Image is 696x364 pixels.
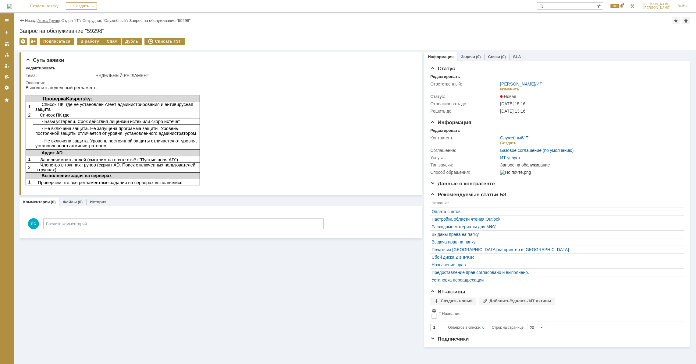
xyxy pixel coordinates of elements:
span: Проверка : [17,11,67,16]
div: Контрагент: [430,135,499,140]
a: Установка переадресации [431,278,680,282]
div: Добавить в избранное [672,17,680,24]
span: Рекомендуемые статьи БЗ [430,192,506,198]
span: 1 [2,19,5,24]
div: Создать [66,2,97,10]
a: Печать из [GEOGRAPHIC_DATA] на принтер в [GEOGRAPHIC_DATA] [431,247,680,252]
img: По почте.png [500,170,531,175]
div: Удалить [20,38,27,45]
span: Заполняемость полей (смотрим на почте отчёт "Пустые поля AD") [10,72,152,77]
a: Задачи [461,54,475,59]
span: Данные о контрагенте [430,181,495,187]
div: / [82,18,129,23]
a: SLA [513,54,521,59]
div: Способ обращения: [430,170,499,175]
span: ЯС [28,218,39,229]
span: Информация [430,120,471,125]
a: IT [524,135,528,140]
div: (0) [51,200,56,204]
a: Сотрудник "Служебный" [82,18,127,23]
div: (0) [501,54,506,59]
a: Мои согласования [2,72,12,82]
th: Название [430,200,681,208]
span: Выполнение задач на серверах [16,88,86,93]
span: 2 [2,80,5,85]
a: Настройка области чтения Outlook [431,217,680,222]
i: Строк на странице: [448,324,524,331]
a: Заявки в моей ответственности [2,50,12,60]
div: | [36,18,37,23]
div: / [37,18,62,23]
div: Ответственный: [430,82,499,86]
span: Проверяем что все регламентные задания на серверах выполнялись [10,95,157,100]
span: - Не включена защита. Уровень постоянной защиты отличается от уровня, установленного администратором [10,53,171,63]
span: ИТ-активы [430,289,465,295]
a: Связи [488,54,500,59]
span: [PERSON_NAME] [643,6,670,10]
a: Предоставление прав согласовано и выполнено. [431,270,680,275]
span: 1 [2,72,5,76]
a: Создать заявку [2,28,12,38]
span: Новая [500,94,516,99]
span: Аудит AD [16,65,37,70]
div: Название [442,311,460,316]
span: 100 [610,4,619,8]
a: Перейти на домашнюю страницу [7,4,12,9]
div: Редактировать [430,74,460,79]
a: Выданы права на папку [431,232,680,237]
a: Расходные материалы для МФУ [431,224,680,229]
img: logo [7,4,12,9]
a: Оплата счетов [431,209,680,214]
div: Запрос на обслуживание "59298" [129,18,190,23]
span: [PERSON_NAME] [643,2,670,6]
a: ИТ [536,82,542,86]
a: Комментарии [23,200,50,204]
div: Решить до: [430,109,499,114]
a: Отдел "IT" [61,18,80,23]
a: Файлы [63,200,77,204]
div: Сделать домашней страницей [682,17,690,24]
a: Служебный [500,135,523,140]
span: Расширенный поиск [597,3,603,9]
a: ИТ-услуга [500,155,520,160]
span: Подписчики [430,336,469,342]
a: Настройки [2,83,12,93]
div: Редактировать [430,128,460,133]
div: Назначение прав. [431,262,680,267]
span: Список ПК, где не установлен Агент администрирования и антивирусная защита [10,17,168,26]
span: Настройки [431,308,436,313]
div: (0) [78,200,83,204]
div: Описание: [26,80,413,85]
div: Запрос на обслуживание [500,163,680,167]
span: 2 [2,27,5,32]
div: / [500,82,542,86]
div: Услуга: [430,155,499,160]
a: Базовое соглашение (по умолчанию) [500,148,573,153]
div: Запрос на обслуживание "59298" [20,28,690,34]
a: [PERSON_NAME] [500,82,535,86]
div: Работа с массовостью [30,38,37,45]
span: [DATE] 15:16 [500,101,525,106]
a: Выдача прав на папку [431,240,680,244]
span: Статус [430,66,455,72]
a: Информация [428,54,453,59]
a: Назад [25,18,36,23]
span: Kaspersky [40,11,65,16]
span: Объектов в списке: [448,325,481,330]
span: Суть заявки [26,57,64,63]
div: Отреагировать до: [430,101,499,106]
div: Тип заявки: [430,163,499,167]
span: - Не включена защита. Не запущена программа защиты. Уровень постоянной защиты отличается от уровн... [10,41,170,51]
span: 1 [2,94,5,99]
a: Сбой диска Z в IPKIR [431,255,680,260]
div: НЕДЕЛЬНЫЙ РЕГЛАМЕНТ [95,73,412,78]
